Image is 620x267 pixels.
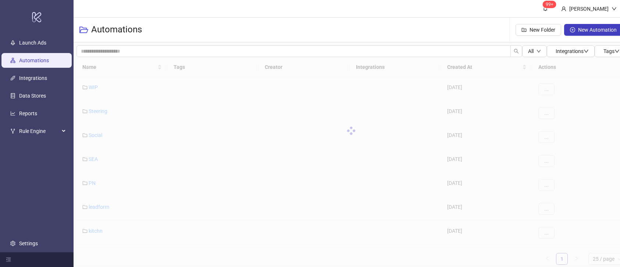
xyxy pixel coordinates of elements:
[566,5,612,13] div: [PERSON_NAME]
[530,27,555,33] span: New Folder
[6,257,11,262] span: menu-fold
[19,124,60,138] span: Rule Engine
[10,129,15,134] span: fork
[516,24,561,36] button: New Folder
[603,48,620,54] span: Tags
[528,48,534,54] span: All
[584,49,589,54] span: down
[19,40,46,46] a: Launch Ads
[547,45,595,57] button: Integrationsdown
[19,75,47,81] a: Integrations
[543,1,556,8] sup: 653
[612,6,617,11] span: down
[543,6,548,11] span: bell
[19,93,46,99] a: Data Stores
[578,27,617,33] span: New Automation
[19,57,49,63] a: Automations
[514,49,519,54] span: search
[91,24,142,36] h3: Automations
[19,110,37,116] a: Reports
[19,240,38,246] a: Settings
[570,27,575,32] span: plus-circle
[522,45,547,57] button: Alldown
[614,49,620,54] span: down
[561,6,566,11] span: user
[556,48,589,54] span: Integrations
[537,49,541,53] span: down
[521,27,527,32] span: folder-add
[79,25,88,34] span: folder-open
